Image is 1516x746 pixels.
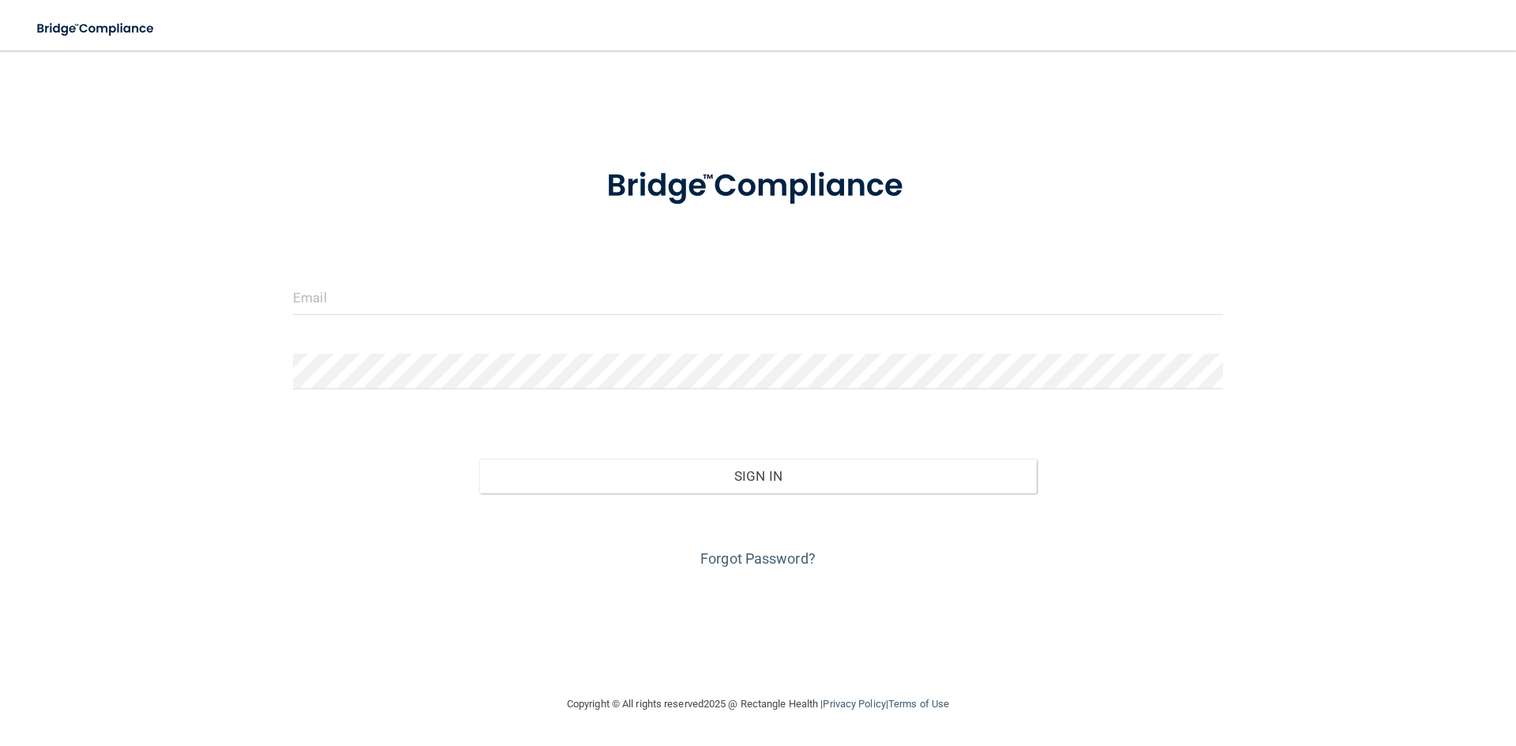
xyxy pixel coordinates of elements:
[888,698,949,710] a: Terms of Use
[470,679,1046,729] div: Copyright © All rights reserved 2025 @ Rectangle Health | |
[24,13,169,45] img: bridge_compliance_login_screen.278c3ca4.svg
[700,550,816,567] a: Forgot Password?
[479,459,1038,493] button: Sign In
[823,698,885,710] a: Privacy Policy
[293,279,1223,315] input: Email
[574,145,942,227] img: bridge_compliance_login_screen.278c3ca4.svg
